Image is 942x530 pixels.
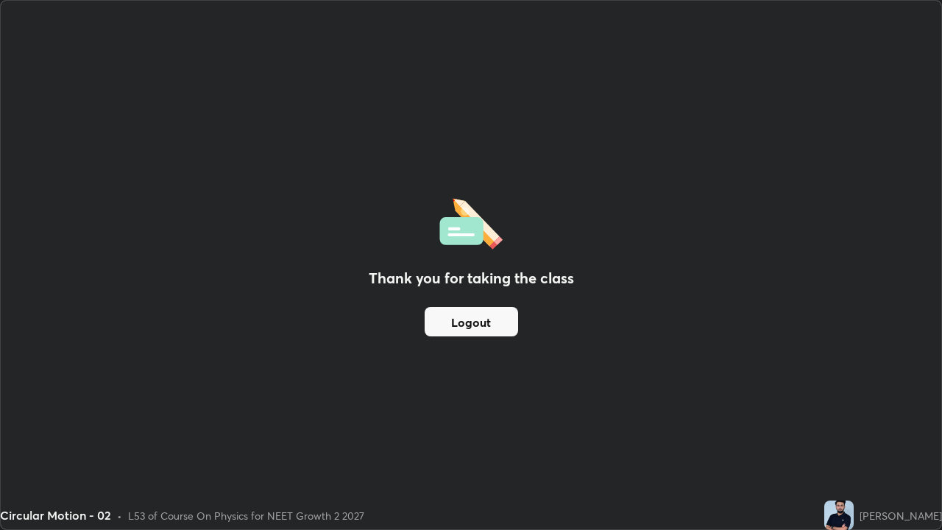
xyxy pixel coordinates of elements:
h2: Thank you for taking the class [369,267,574,289]
img: offlineFeedback.1438e8b3.svg [439,194,503,250]
div: [PERSON_NAME] [860,508,942,523]
img: ef2b50091f9441e5b7725b7ba0742755.jpg [824,501,854,530]
div: L53 of Course On Physics for NEET Growth 2 2027 [128,508,364,523]
button: Logout [425,307,518,336]
div: • [117,508,122,523]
